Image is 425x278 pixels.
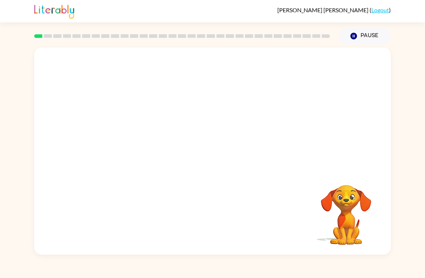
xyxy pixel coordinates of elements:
a: Logout [371,6,389,13]
button: Pause [339,28,391,44]
img: Literably [34,3,74,19]
video: Your browser must support playing .mp4 files to use Literably. Please try using another browser. [310,174,382,246]
span: [PERSON_NAME] [PERSON_NAME] [277,6,370,13]
div: ( ) [277,6,391,13]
